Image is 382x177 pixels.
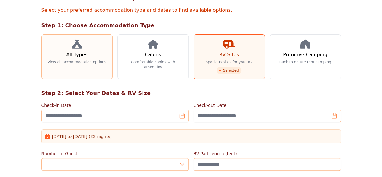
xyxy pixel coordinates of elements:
[123,60,184,69] p: Comfortable cabins with amenities
[145,51,161,58] h3: Cabins
[41,151,189,157] label: Number of Guests
[66,51,87,58] h3: All Types
[205,60,252,64] p: Spacious sites for your RV
[117,34,189,79] a: Cabins Comfortable cabins with amenities
[194,151,341,157] label: RV Pad Length (feet)
[219,51,239,58] h3: RV Sites
[41,34,113,79] a: All Types View all accommodation options
[217,67,241,74] span: Selected
[283,51,327,58] h3: Primitive Camping
[47,60,106,64] p: View all accommodation options
[279,60,331,64] p: Back to nature tent camping
[41,7,341,14] p: Select your preferred accommodation type and dates to find available options.
[270,34,341,79] a: Primitive Camping Back to nature tent camping
[194,34,265,79] a: RV Sites Spacious sites for your RV Selected
[41,102,189,108] label: Check-in Date
[41,89,341,97] h2: Step 2: Select Your Dates & RV Size
[52,133,112,139] span: [DATE] to [DATE] (22 nights)
[41,21,341,30] h2: Step 1: Choose Accommodation Type
[194,102,341,108] label: Check-out Date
